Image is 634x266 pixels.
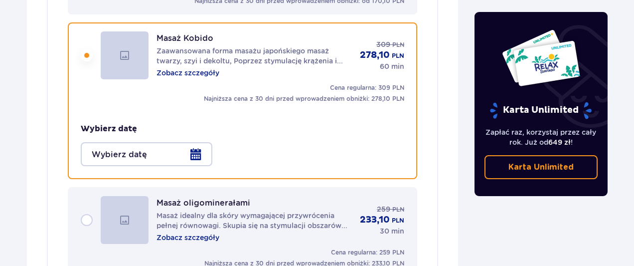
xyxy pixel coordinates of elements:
[380,61,404,71] p: 60 min
[484,155,598,179] a: Karta Unlimited
[392,40,404,49] span: PLN
[204,94,404,103] p: Najniższa cena z 30 dni przed wprowadzeniem obniżki: 278,10 PLN
[101,31,149,79] img: image_generic.62784ef115299962887ee869e7b6e183.svg
[157,211,352,231] p: Masaż idealny dla skóry wymagającej przywrócenia pełnej równowagi. Skupia się na stymulacji obsza...
[331,248,404,257] p: Cena regularna: 259 PLN
[360,214,390,226] p: 233,10
[157,198,250,208] p: Masaż oligominerałami
[489,102,593,119] p: Karta Unlimited
[548,138,571,146] span: 649 zł
[330,83,404,92] p: Cena regularna: 309 PLN
[101,196,149,244] img: image_generic.62784ef115299962887ee869e7b6e183.svg
[508,162,574,173] p: Karta Unlimited
[392,51,404,60] p: PLN
[157,233,219,243] p: Zobacz szczegóły
[81,123,137,134] p: Wybierz datę
[157,46,352,66] p: Zaawansowana forma masażu japońskiego masaż twarzy, szyi i dekoltu, Poprzez stymulację krążenia i...
[392,216,404,225] p: PLN
[377,204,390,214] p: 259
[392,205,404,214] span: PLN
[157,68,219,78] p: Zobacz szczegóły
[376,39,390,49] p: 309
[501,29,581,87] img: Dwie karty całoroczne do Suntago z napisem 'UNLIMITED RELAX', na białym tle z tropikalnymi liśćmi...
[380,226,404,236] p: 30 min
[484,127,598,147] p: Zapłać raz, korzystaj przez cały rok. Już od !
[360,49,390,61] p: 278,10
[157,33,213,43] p: Masaż Kobido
